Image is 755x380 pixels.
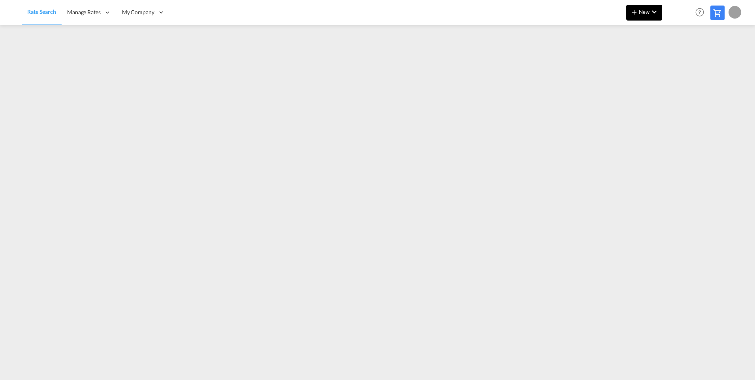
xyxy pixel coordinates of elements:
md-icon: icon-plus 400-fg [629,7,639,17]
span: Help [693,6,706,19]
span: Rate Search [27,8,56,15]
span: New [629,9,659,15]
span: Manage Rates [67,8,101,16]
span: My Company [122,8,154,16]
button: icon-plus 400-fgNewicon-chevron-down [626,5,662,21]
md-icon: icon-chevron-down [650,7,659,17]
div: Help [693,6,710,20]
